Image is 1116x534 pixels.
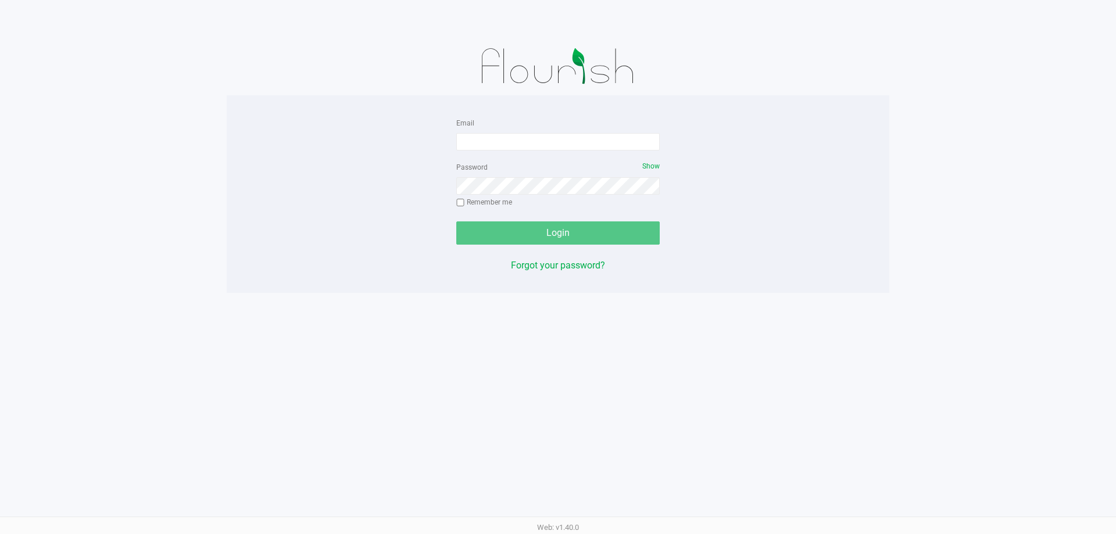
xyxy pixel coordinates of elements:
span: Web: v1.40.0 [537,523,579,532]
label: Remember me [456,197,512,207]
label: Email [456,118,474,128]
button: Forgot your password? [511,259,605,273]
label: Password [456,162,488,173]
input: Remember me [456,199,464,207]
span: Show [642,162,660,170]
